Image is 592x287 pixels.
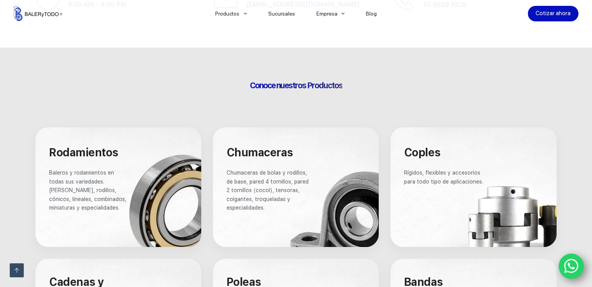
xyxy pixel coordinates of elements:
[559,254,584,279] a: WhatsApp
[14,6,62,21] img: Balerytodo
[49,170,128,211] span: Baleros y rodamientos en todas sus variedades. [PERSON_NAME], rodillos, cónicos, lineales, combin...
[404,170,483,184] span: Rígidos, flexibles y accesorios para todo tipo de aplicaciones.
[249,80,342,90] span: Conoce nuestros Productos
[227,170,310,211] span: Chumaceras de bolas y rodillos, de base, pared 4 tornillos, pared 2 tornillos (cocol), tensoras, ...
[49,146,118,159] span: Rodamientos
[528,6,578,21] a: Cotizar ahora
[10,263,24,277] a: Ir arriba
[404,146,441,159] span: Coples
[227,146,293,159] span: Chumaceras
